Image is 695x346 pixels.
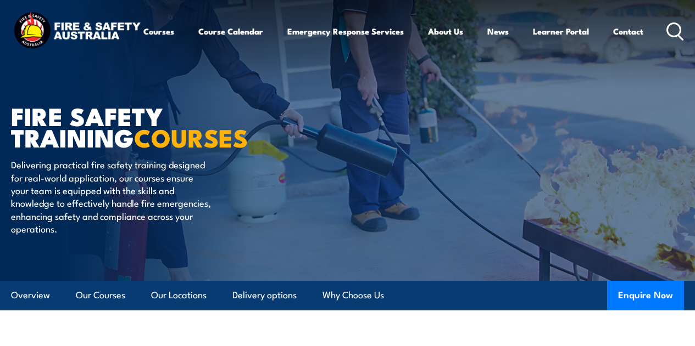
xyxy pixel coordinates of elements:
[11,158,212,235] p: Delivering practical fire safety training designed for real-world application, our courses ensure...
[143,18,174,44] a: Courses
[11,105,282,148] h1: FIRE SAFETY TRAINING
[134,118,248,156] strong: COURSES
[323,281,384,310] a: Why Choose Us
[11,281,50,310] a: Overview
[607,281,684,310] button: Enquire Now
[198,18,263,44] a: Course Calendar
[428,18,463,44] a: About Us
[533,18,589,44] a: Learner Portal
[232,281,297,310] a: Delivery options
[287,18,404,44] a: Emergency Response Services
[151,281,207,310] a: Our Locations
[76,281,125,310] a: Our Courses
[613,18,643,44] a: Contact
[487,18,509,44] a: News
